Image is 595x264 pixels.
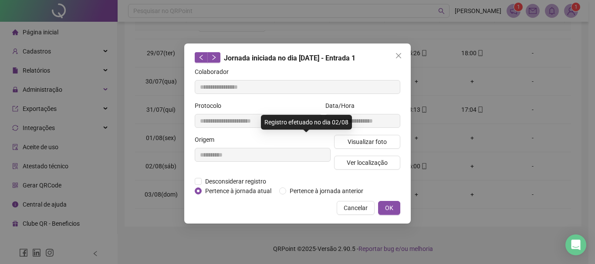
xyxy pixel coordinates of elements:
span: right [211,54,217,60]
span: Cancelar [344,203,368,213]
button: right [207,52,220,63]
button: OK [378,201,400,215]
span: left [198,54,204,60]
span: close [395,52,402,59]
span: Visualizar foto [348,137,387,147]
label: Protocolo [195,101,227,110]
span: Ver localização [347,158,388,167]
span: Desconsiderar registro [202,177,270,186]
label: Colaborador [195,67,234,77]
span: Pertence à jornada anterior [286,186,367,196]
div: Open Intercom Messenger [565,234,586,255]
label: Data/Hora [325,101,360,110]
div: Jornada iniciada no dia [DATE] - Entrada 1 [195,52,400,63]
span: OK [385,203,393,213]
span: Pertence à jornada atual [202,186,275,196]
label: Origem [195,135,220,144]
button: Visualizar foto [334,135,400,149]
button: Ver localização [334,156,400,170]
button: Close [392,49,406,63]
button: Cancelar [337,201,375,215]
button: left [195,52,208,63]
